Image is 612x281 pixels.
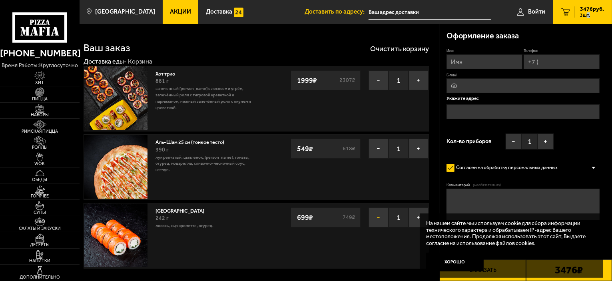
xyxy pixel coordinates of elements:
[506,134,522,149] button: −
[95,9,155,15] span: [GEOGRAPHIC_DATA]
[473,182,501,187] span: (необязательно)
[369,5,491,20] input: Ваш адрес доставки
[155,223,252,229] p: лосось, Сыр креметте, огурец.
[128,58,152,66] div: Корзина
[409,139,429,159] button: +
[447,96,600,101] p: Укажите адрес
[528,9,545,15] span: Войти
[522,134,538,149] span: 1
[369,139,389,159] button: −
[524,48,600,53] label: Телефон
[155,154,252,173] p: лук репчатый, цыпленок, [PERSON_NAME], томаты, огурец, моцарелла, сливочно-чесночный соус, кетчуп.
[580,13,604,18] span: 3 шт.
[234,8,243,17] img: 15daf4d41897b9f0e9f617042186c801.svg
[206,9,232,15] span: Доставка
[389,70,409,90] span: 1
[426,253,484,272] button: Хорошо
[447,72,600,78] label: E-mail
[447,48,522,53] label: Имя
[84,58,127,65] a: Доставка еды-
[155,78,169,84] span: 881 г
[342,146,357,151] s: 618 ₽
[155,206,211,214] a: [GEOGRAPHIC_DATA]
[305,9,369,15] span: Доставить по адресу:
[84,43,130,53] h1: Ваш заказ
[155,69,181,77] a: Хот трио
[447,78,600,93] input: @
[155,215,169,221] span: 242 г
[389,207,409,227] span: 1
[155,86,252,111] p: Запеченный [PERSON_NAME] с лососем и угрём, Запечённый ролл с тигровой креветкой и пармезаном, Не...
[580,6,604,12] span: 3476 руб.
[370,45,429,52] button: Очистить корзину
[409,70,429,90] button: +
[339,78,357,83] s: 2307 ₽
[295,73,319,88] strong: 1999 ₽
[295,141,315,156] strong: 549 ₽
[155,137,231,145] a: Аль-Шам 25 см (тонкое тесто)
[295,210,315,225] strong: 699 ₽
[342,215,357,220] s: 749 ₽
[155,146,169,153] span: 390 г
[170,9,191,15] span: Акции
[447,32,519,40] h3: Оформление заказа
[538,134,554,149] button: +
[369,207,389,227] button: −
[524,54,600,69] input: +7 (
[447,161,564,174] label: Согласен на обработку персональных данных
[426,220,592,246] p: На нашем сайте мы используем cookie для сбора информации технического характера и обрабатываем IP...
[447,54,522,69] input: Имя
[447,182,600,187] label: Комментарий
[369,70,389,90] button: −
[389,139,409,159] span: 1
[447,139,491,144] span: Кол-во приборов
[409,207,429,227] button: +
